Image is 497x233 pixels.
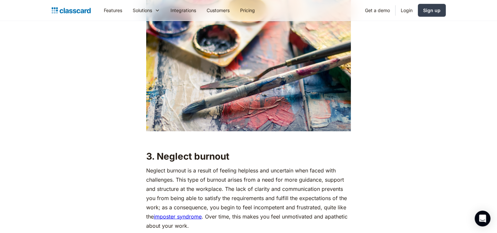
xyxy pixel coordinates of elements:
[423,7,441,14] div: Sign up
[475,211,490,226] div: Open Intercom Messenger
[360,3,395,18] a: Get a demo
[146,151,229,162] strong: 3. Neglect burnout
[165,3,201,18] a: Integrations
[146,135,351,144] p: ‍
[99,3,127,18] a: Features
[127,3,165,18] div: Solutions
[201,3,235,18] a: Customers
[395,3,418,18] a: Login
[52,6,91,15] a: home
[146,166,351,230] p: Neglect burnout is a result of feeling helpless and uncertain when faced with challenges. This ty...
[235,3,260,18] a: Pricing
[133,7,152,14] div: Solutions
[418,4,446,17] a: Sign up
[154,213,202,220] a: imposter syndrome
